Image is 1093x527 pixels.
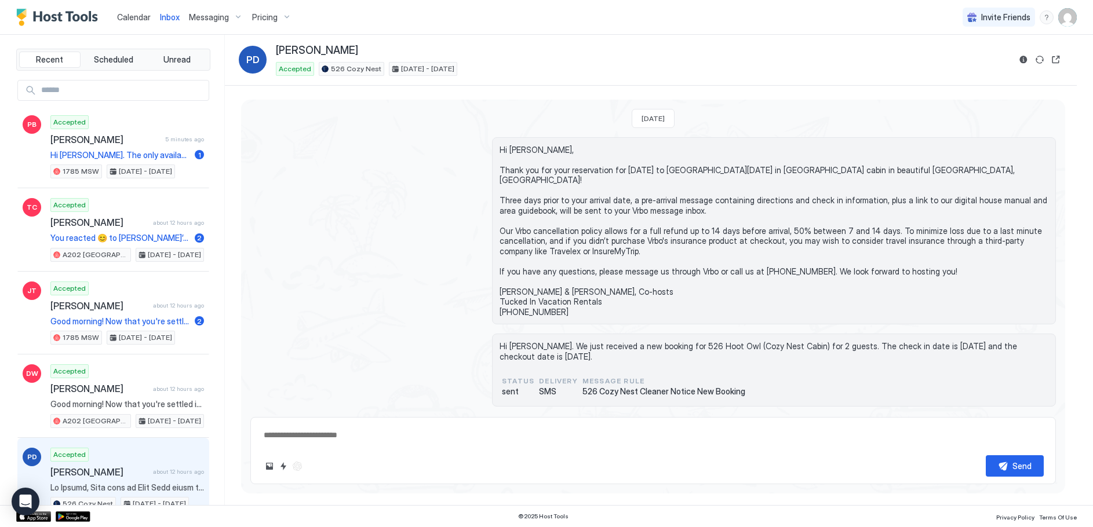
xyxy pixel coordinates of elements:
[582,386,745,397] span: 526 Cozy Nest Cleaner Notice New Booking
[83,52,144,68] button: Scheduled
[117,12,151,22] span: Calendar
[19,52,81,68] button: Recent
[63,250,128,260] span: A202 [GEOGRAPHIC_DATA]
[36,54,63,65] span: Recent
[331,64,381,74] span: 526 Cozy Nest
[996,514,1034,521] span: Privacy Policy
[276,44,358,57] span: [PERSON_NAME]
[56,511,90,522] a: Google Play Store
[133,499,186,509] span: [DATE] - [DATE]
[518,513,569,520] span: © 2025 Host Tools
[582,376,745,386] span: Message Rule
[1039,514,1077,521] span: Terms Of Use
[12,488,39,515] div: Open Intercom Messenger
[119,166,172,177] span: [DATE] - [DATE]
[160,11,180,23] a: Inbox
[1040,10,1054,24] div: menu
[189,12,229,23] span: Messaging
[502,376,534,386] span: status
[148,250,201,260] span: [DATE] - [DATE]
[198,151,201,159] span: 1
[502,386,534,397] span: sent
[16,511,51,522] a: App Store
[50,482,204,493] span: Lo Ipsumd, Sita cons ad Elit Sedd eiusm te Incididunt ut laboree doloremagna! Aliq en admi veniam...
[37,80,209,100] input: Input Field
[119,332,172,343] span: [DATE] - [DATE]
[63,416,128,426] span: A202 [GEOGRAPHIC_DATA]
[153,468,204,475] span: about 12 hours ago
[63,332,99,343] span: 1785 MSW
[53,449,86,460] span: Accepted
[94,54,133,65] span: Scheduled
[50,399,204,409] span: Good morning! Now that you're settled in and getting familiar with the property, we wanted to rem...
[981,12,1030,23] span: Invite Friends
[53,366,86,376] span: Accepted
[50,150,190,160] span: Hi [PERSON_NAME]. The only availability we have is on the front end of your stay. The nights of t...
[1012,460,1032,472] div: Send
[50,134,161,145] span: [PERSON_NAME]
[279,64,311,74] span: Accepted
[1017,53,1030,67] button: Reservation information
[26,368,38,379] span: DW
[1058,8,1077,27] div: User profile
[163,54,191,65] span: Unread
[1033,53,1047,67] button: Sync reservation
[50,217,148,228] span: [PERSON_NAME]
[986,455,1044,477] button: Send
[153,302,204,309] span: about 12 hours ago
[276,459,290,473] button: Quick reply
[63,499,113,509] span: 526 Cozy Nest
[539,376,578,386] span: Delivery
[146,52,207,68] button: Unread
[63,166,99,177] span: 1785 MSW
[27,286,37,296] span: JT
[53,117,86,127] span: Accepted
[197,317,202,325] span: 2
[50,466,148,478] span: [PERSON_NAME]
[50,233,190,243] span: You reacted 😊 to [PERSON_NAME]’s message "Thanks for all the info, we are looking forward to bein...
[117,11,151,23] a: Calendar
[539,386,578,397] span: SMS
[27,119,37,130] span: PB
[500,145,1048,317] span: Hi [PERSON_NAME], Thank you for your reservation for [DATE] to [GEOGRAPHIC_DATA][DATE] in [GEOGRA...
[642,114,665,123] span: [DATE]
[165,136,204,143] span: 5 minutes ago
[50,383,148,394] span: [PERSON_NAME]
[246,53,260,67] span: PD
[50,316,190,327] span: Good morning! Now that you're settled in and getting familiar with the property, we wanted to rem...
[153,385,204,393] span: about 12 hours ago
[16,9,103,26] a: Host Tools Logo
[197,233,202,242] span: 2
[148,416,201,426] span: [DATE] - [DATE]
[996,510,1034,522] a: Privacy Policy
[500,341,1048,361] span: Hi [PERSON_NAME]. We just received a new booking for 526 Hoot Owl (Cozy Nest Cabin) for 2 guests....
[27,202,37,213] span: TC
[252,12,278,23] span: Pricing
[401,64,454,74] span: [DATE] - [DATE]
[53,200,86,210] span: Accepted
[16,49,210,71] div: tab-group
[1039,510,1077,522] a: Terms Of Use
[1049,53,1063,67] button: Open reservation
[263,459,276,473] button: Upload image
[53,283,86,294] span: Accepted
[50,300,148,312] span: [PERSON_NAME]
[160,12,180,22] span: Inbox
[153,219,204,226] span: about 12 hours ago
[27,452,37,462] span: PD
